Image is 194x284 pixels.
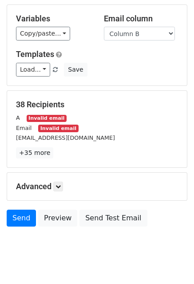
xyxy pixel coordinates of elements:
h5: Variables [16,14,91,24]
small: A [16,114,20,121]
a: +35 more [16,147,53,158]
h5: 38 Recipients [16,100,178,110]
a: Templates [16,49,54,59]
a: Copy/paste... [16,27,70,41]
div: Widget de chat [150,241,194,284]
a: Send Test Email [79,210,147,227]
a: Load... [16,63,50,77]
button: Save [64,63,87,77]
h5: Advanced [16,182,178,191]
a: Send [7,210,36,227]
small: Invalid email [27,115,67,122]
iframe: Chat Widget [150,241,194,284]
a: Preview [38,210,77,227]
small: Email [16,125,32,131]
small: [EMAIL_ADDRESS][DOMAIN_NAME] [16,134,115,141]
small: Invalid email [38,125,78,132]
h5: Email column [104,14,178,24]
